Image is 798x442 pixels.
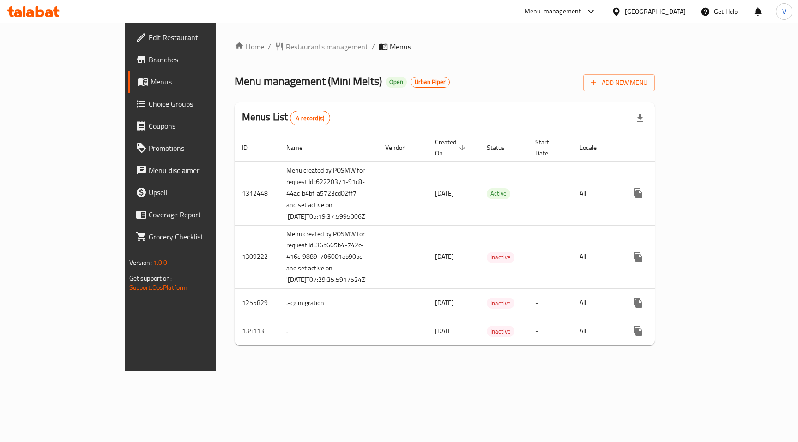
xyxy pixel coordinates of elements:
[290,114,330,123] span: 4 record(s)
[572,225,620,289] td: All
[649,182,671,204] button: Change Status
[528,161,572,225] td: -
[149,209,251,220] span: Coverage Report
[629,107,651,129] div: Export file
[649,246,671,268] button: Change Status
[487,188,510,199] div: Active
[286,41,368,52] span: Restaurants management
[279,289,378,317] td: .-cg migration
[242,142,260,153] span: ID
[372,41,375,52] li: /
[149,231,251,242] span: Grocery Checklist
[128,26,258,48] a: Edit Restaurant
[620,134,723,162] th: Actions
[435,325,454,337] span: [DATE]
[487,252,514,263] span: Inactive
[627,246,649,268] button: more
[235,134,723,346] table: enhanced table
[149,54,251,65] span: Branches
[275,41,368,52] a: Restaurants management
[572,161,620,225] td: All
[128,93,258,115] a: Choice Groups
[128,181,258,203] a: Upsell
[386,77,407,88] div: Open
[128,48,258,71] a: Branches
[153,257,168,269] span: 1.0.0
[128,71,258,93] a: Menus
[572,317,620,345] td: All
[782,6,786,17] span: V
[435,137,468,159] span: Created On
[235,71,382,91] span: Menu management ( Mini Melts )
[487,326,514,337] span: Inactive
[435,251,454,263] span: [DATE]
[435,297,454,309] span: [DATE]
[625,6,686,17] div: [GEOGRAPHIC_DATA]
[487,188,510,199] span: Active
[627,292,649,314] button: more
[149,32,251,43] span: Edit Restaurant
[535,137,561,159] span: Start Date
[286,142,314,153] span: Name
[149,143,251,154] span: Promotions
[528,225,572,289] td: -
[487,298,514,309] span: Inactive
[572,289,620,317] td: All
[525,6,581,17] div: Menu-management
[149,165,251,176] span: Menu disclaimer
[627,182,649,204] button: more
[128,203,258,226] a: Coverage Report
[580,142,609,153] span: Locale
[149,120,251,131] span: Coupons
[487,142,517,153] span: Status
[528,289,572,317] td: -
[128,137,258,159] a: Promotions
[528,317,572,345] td: -
[279,225,378,289] td: Menu created by POSMW for request Id :36b665b4-742c-416c-9889-706001ab90bc and set active on '[DA...
[649,292,671,314] button: Change Status
[128,115,258,137] a: Coupons
[129,281,188,293] a: Support.OpsPlatform
[435,187,454,199] span: [DATE]
[591,77,647,89] span: Add New Menu
[128,226,258,248] a: Grocery Checklist
[129,272,172,284] span: Get support on:
[268,41,271,52] li: /
[242,110,330,125] h2: Menus List
[151,76,251,87] span: Menus
[290,111,330,125] div: Total records count
[627,320,649,342] button: more
[411,78,449,86] span: Urban Piper
[390,41,411,52] span: Menus
[487,326,514,337] div: Inactive
[279,161,378,225] td: Menu created by POSMW for request Id :62220371-91c8-44ac-b4bf-a5723cd02ff7 and set active on '[DA...
[385,142,417,153] span: Vendor
[279,317,378,345] td: .
[149,98,251,109] span: Choice Groups
[649,320,671,342] button: Change Status
[386,78,407,86] span: Open
[149,187,251,198] span: Upsell
[129,257,152,269] span: Version:
[235,41,655,52] nav: breadcrumb
[583,74,655,91] button: Add New Menu
[128,159,258,181] a: Menu disclaimer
